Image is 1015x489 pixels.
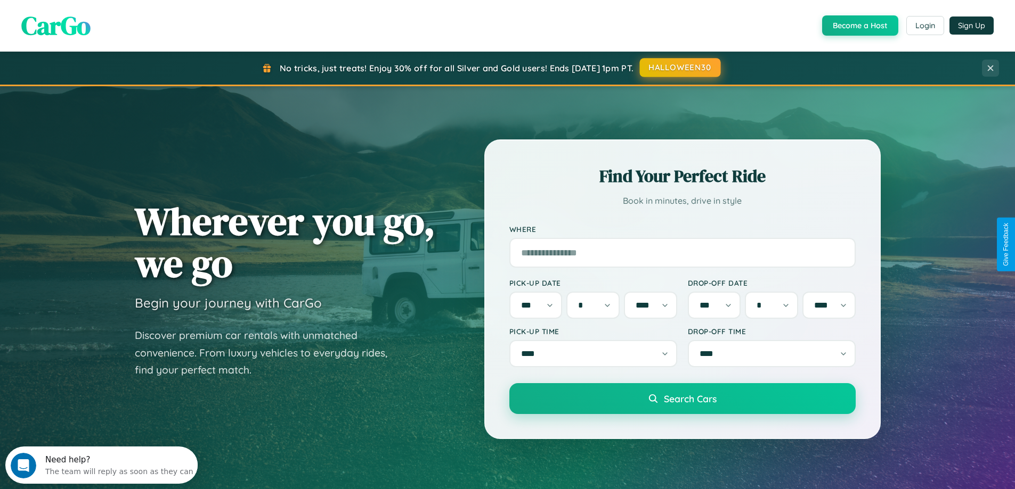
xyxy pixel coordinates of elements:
[509,225,856,234] label: Where
[509,164,856,188] h2: Find Your Perfect Ride
[5,446,198,484] iframe: Intercom live chat discovery launcher
[509,278,677,287] label: Pick-up Date
[280,63,634,73] span: No tricks, just treats! Enjoy 30% off for all Silver and Gold users! Ends [DATE] 1pm PT.
[21,8,91,43] span: CarGo
[688,327,856,336] label: Drop-off Time
[1002,223,1010,266] div: Give Feedback
[135,200,435,284] h1: Wherever you go, we go
[509,193,856,209] p: Book in minutes, drive in style
[135,295,322,311] h3: Begin your journey with CarGo
[4,4,198,34] div: Open Intercom Messenger
[40,9,188,18] div: Need help?
[822,15,898,36] button: Become a Host
[509,327,677,336] label: Pick-up Time
[135,327,401,379] p: Discover premium car rentals with unmatched convenience. From luxury vehicles to everyday rides, ...
[509,383,856,414] button: Search Cars
[949,16,994,35] button: Sign Up
[688,278,856,287] label: Drop-off Date
[640,58,721,77] button: HALLOWEEN30
[664,393,717,404] span: Search Cars
[906,16,944,35] button: Login
[40,18,188,29] div: The team will reply as soon as they can
[11,453,36,478] iframe: Intercom live chat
